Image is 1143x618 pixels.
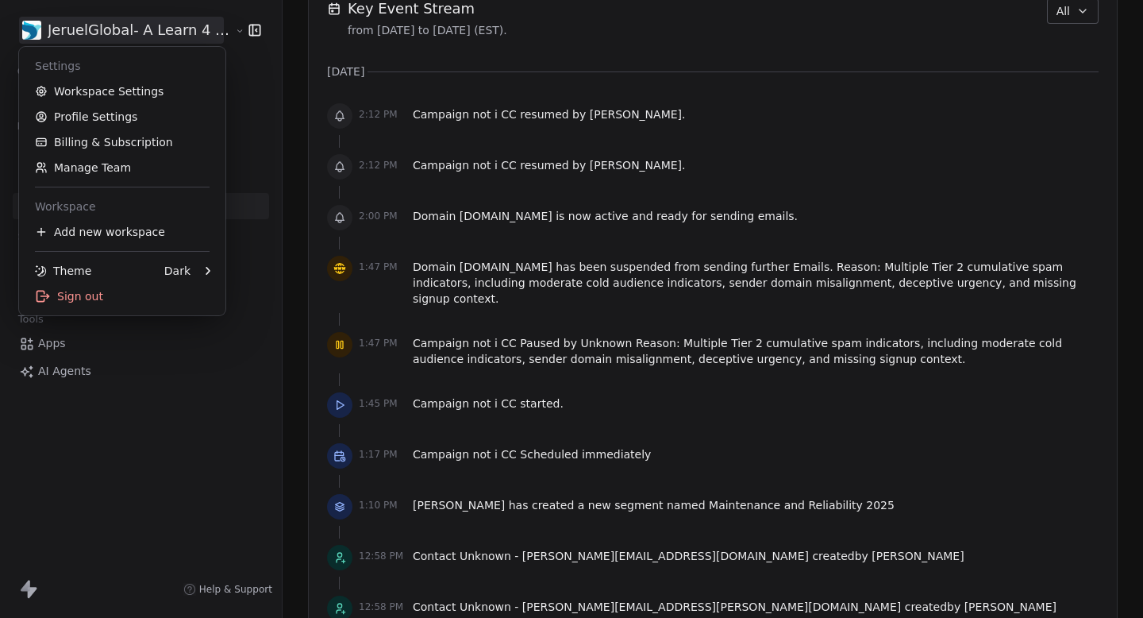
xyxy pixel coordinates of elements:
a: Workspace Settings [25,79,219,104]
div: Add new workspace [25,219,219,245]
a: Manage Team [25,155,219,180]
div: Dark [164,263,190,279]
a: Profile Settings [25,104,219,129]
div: Sign out [25,284,219,309]
a: Billing & Subscription [25,129,219,155]
div: Theme [35,263,91,279]
div: Settings [25,53,219,79]
div: Workspace [25,194,219,219]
